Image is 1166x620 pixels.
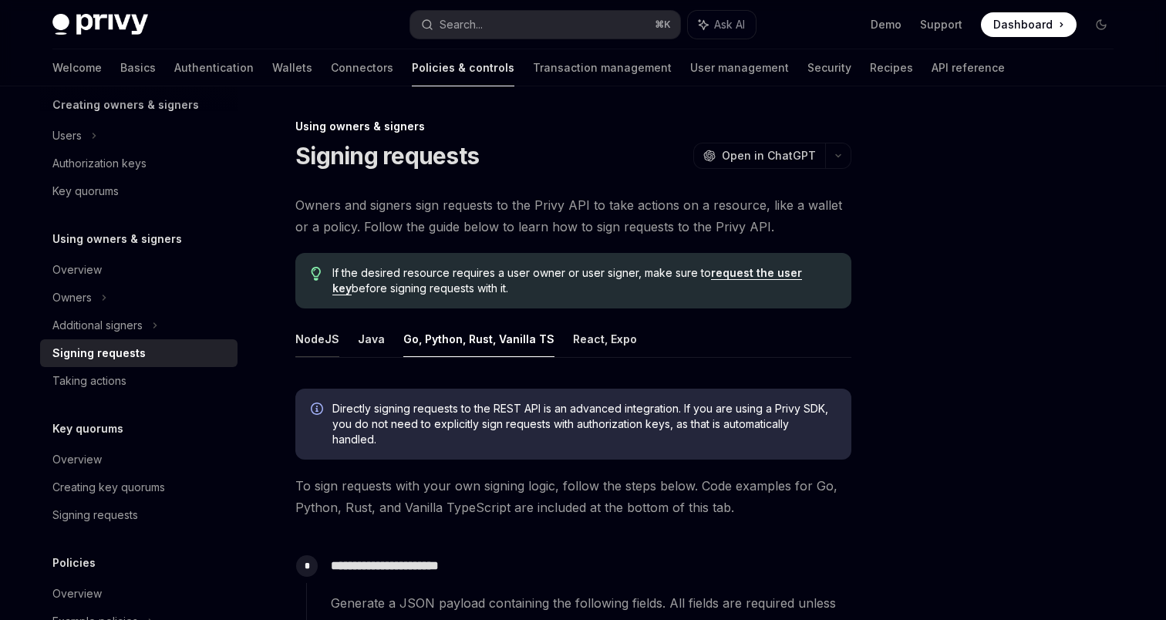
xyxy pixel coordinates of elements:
[871,17,901,32] a: Demo
[295,194,851,238] span: Owners and signers sign requests to the Privy API to take actions on a resource, like a wallet or...
[981,12,1077,37] a: Dashboard
[272,49,312,86] a: Wallets
[311,403,326,418] svg: Info
[295,119,851,134] div: Using owners & signers
[52,182,119,200] div: Key quorums
[311,267,322,281] svg: Tip
[688,11,756,39] button: Ask AI
[52,372,126,390] div: Taking actions
[410,11,680,39] button: Search...⌘K
[52,316,143,335] div: Additional signers
[52,49,102,86] a: Welcome
[40,339,238,367] a: Signing requests
[52,230,182,248] h5: Using owners & signers
[295,321,339,357] button: NodeJS
[332,265,836,296] span: If the desired resource requires a user owner or user signer, make sure to before signing request...
[932,49,1005,86] a: API reference
[40,150,238,177] a: Authorization keys
[52,585,102,603] div: Overview
[52,154,147,173] div: Authorization keys
[40,473,238,501] a: Creating key quorums
[332,401,836,447] span: Directly signing requests to the REST API is an advanced integration. If you are using a Privy SD...
[690,49,789,86] a: User management
[52,14,148,35] img: dark logo
[52,554,96,572] h5: Policies
[40,580,238,608] a: Overview
[40,177,238,205] a: Key quorums
[807,49,851,86] a: Security
[52,478,165,497] div: Creating key quorums
[403,321,554,357] button: Go, Python, Rust, Vanilla TS
[533,49,672,86] a: Transaction management
[40,501,238,529] a: Signing requests
[722,148,816,163] span: Open in ChatGPT
[52,344,146,362] div: Signing requests
[120,49,156,86] a: Basics
[174,49,254,86] a: Authentication
[52,126,82,145] div: Users
[870,49,913,86] a: Recipes
[52,288,92,307] div: Owners
[440,15,483,34] div: Search...
[40,367,238,395] a: Taking actions
[412,49,514,86] a: Policies & controls
[52,261,102,279] div: Overview
[920,17,962,32] a: Support
[40,256,238,284] a: Overview
[52,420,123,438] h5: Key quorums
[573,321,637,357] button: React, Expo
[655,19,671,31] span: ⌘ K
[295,475,851,518] span: To sign requests with your own signing logic, follow the steps below. Code examples for Go, Pytho...
[1089,12,1114,37] button: Toggle dark mode
[693,143,825,169] button: Open in ChatGPT
[331,49,393,86] a: Connectors
[714,17,745,32] span: Ask AI
[358,321,385,357] button: Java
[52,450,102,469] div: Overview
[295,142,479,170] h1: Signing requests
[40,446,238,473] a: Overview
[52,506,138,524] div: Signing requests
[993,17,1053,32] span: Dashboard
